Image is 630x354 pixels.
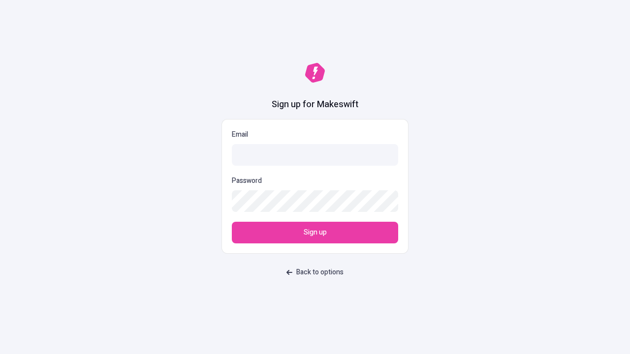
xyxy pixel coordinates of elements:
span: Sign up [304,227,327,238]
h1: Sign up for Makeswift [272,98,358,111]
p: Email [232,129,398,140]
button: Back to options [281,264,349,281]
button: Sign up [232,222,398,243]
input: Email [232,144,398,166]
span: Back to options [296,267,344,278]
p: Password [232,176,262,186]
